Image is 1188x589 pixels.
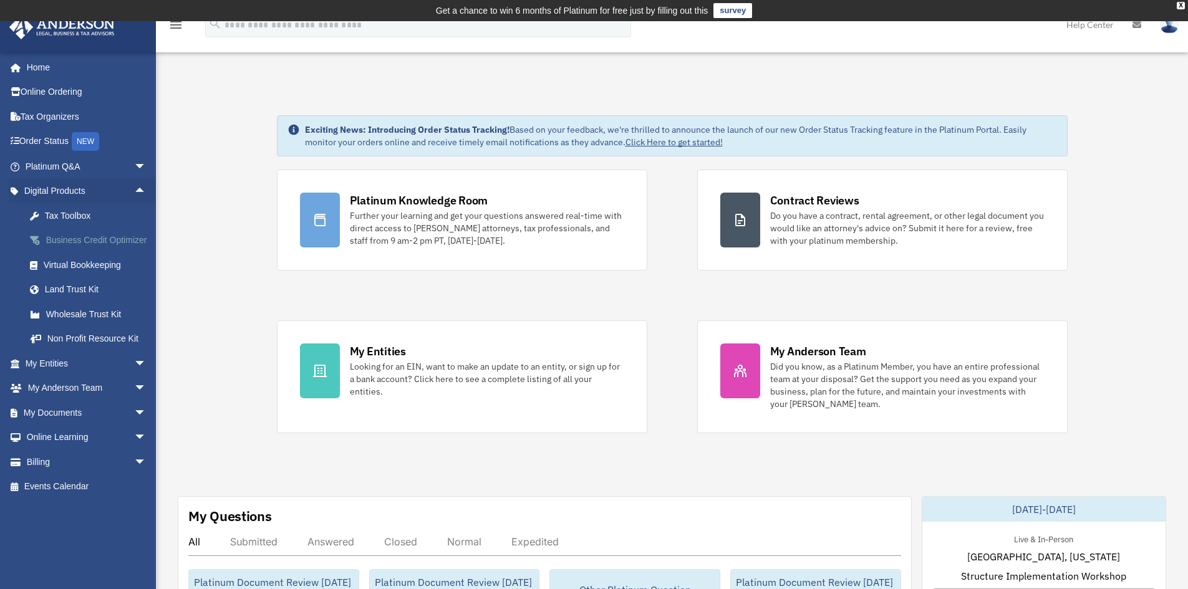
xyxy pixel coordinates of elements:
strong: Exciting News: Introducing Order Status Tracking! [305,124,509,135]
div: Did you know, as a Platinum Member, you have an entire professional team at your disposal? Get th... [770,360,1045,410]
div: Contract Reviews [770,193,859,208]
a: Home [9,55,159,80]
div: Virtual Bookkeeping [44,257,150,273]
span: arrow_drop_down [134,351,159,376]
div: Closed [384,535,417,548]
div: Land Trust Kit [44,282,150,297]
div: My Questions [188,507,272,525]
a: Online Ordering [9,80,165,105]
div: Business Credit Optimizer [44,232,150,248]
a: Order StatusNEW [9,129,165,155]
a: Contract Reviews Do you have a contract, rental agreement, or other legal document you would like... [697,170,1068,271]
a: My Anderson Teamarrow_drop_down [9,376,165,401]
div: My Anderson Team [770,343,866,359]
div: Normal [447,535,481,548]
div: Tax Toolbox [44,208,150,224]
a: Billingarrow_drop_down [9,449,165,474]
span: arrow_drop_down [134,376,159,401]
a: Tax Organizers [9,104,165,129]
div: Expedited [511,535,559,548]
div: Based on your feedback, we're thrilled to announce the launch of our new Order Status Tracking fe... [305,123,1057,148]
a: Land Trust Kit [17,277,165,302]
a: My Entities Looking for an EIN, want to make an update to an entity, or sign up for a bank accoun... [277,320,647,433]
a: Tax Toolbox [17,203,165,228]
span: arrow_drop_down [134,425,159,451]
a: survey [713,3,752,18]
div: My Entities [350,343,406,359]
div: All [188,535,200,548]
i: menu [168,17,183,32]
span: Structure Implementation Workshop [961,568,1126,583]
span: arrow_drop_down [134,400,159,426]
div: Wholesale Trust Kit [44,307,150,322]
span: arrow_drop_down [134,449,159,475]
div: Submitted [230,535,278,548]
div: [DATE]-[DATE] [922,497,1166,522]
div: NEW [72,132,99,151]
a: My Anderson Team Did you know, as a Platinum Member, you have an entire professional team at your... [697,320,1068,433]
div: Do you have a contract, rental agreement, or other legal document you would like an attorney's ad... [770,209,1045,247]
a: My Documentsarrow_drop_down [9,400,165,425]
span: arrow_drop_up [134,179,159,204]
i: search [208,17,222,31]
span: arrow_drop_down [134,154,159,180]
a: menu [168,22,183,32]
a: Events Calendar [9,474,165,499]
a: Virtual Bookkeeping [17,252,165,277]
a: Click Here to get started! [625,136,723,148]
a: Non Profit Resource Kit [17,327,165,352]
div: Platinum Knowledge Room [350,193,488,208]
a: My Entitiesarrow_drop_down [9,351,165,376]
a: Business Credit Optimizer [17,228,165,253]
img: Anderson Advisors Platinum Portal [6,15,118,39]
div: Get a chance to win 6 months of Platinum for free just by filling out this [436,3,708,18]
div: Further your learning and get your questions answered real-time with direct access to [PERSON_NAM... [350,209,624,247]
a: Platinum Knowledge Room Further your learning and get your questions answered real-time with dire... [277,170,647,271]
a: Online Learningarrow_drop_down [9,425,165,450]
div: Live & In-Person [1004,532,1083,545]
a: Digital Productsarrow_drop_up [9,179,165,204]
img: User Pic [1160,16,1179,34]
a: Platinum Q&Aarrow_drop_down [9,154,165,179]
a: Wholesale Trust Kit [17,302,165,327]
div: Looking for an EIN, want to make an update to an entity, or sign up for a bank account? Click her... [350,360,624,398]
span: [GEOGRAPHIC_DATA], [US_STATE] [967,549,1120,564]
div: close [1177,2,1185,9]
div: Non Profit Resource Kit [44,331,150,347]
div: Answered [307,535,354,548]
